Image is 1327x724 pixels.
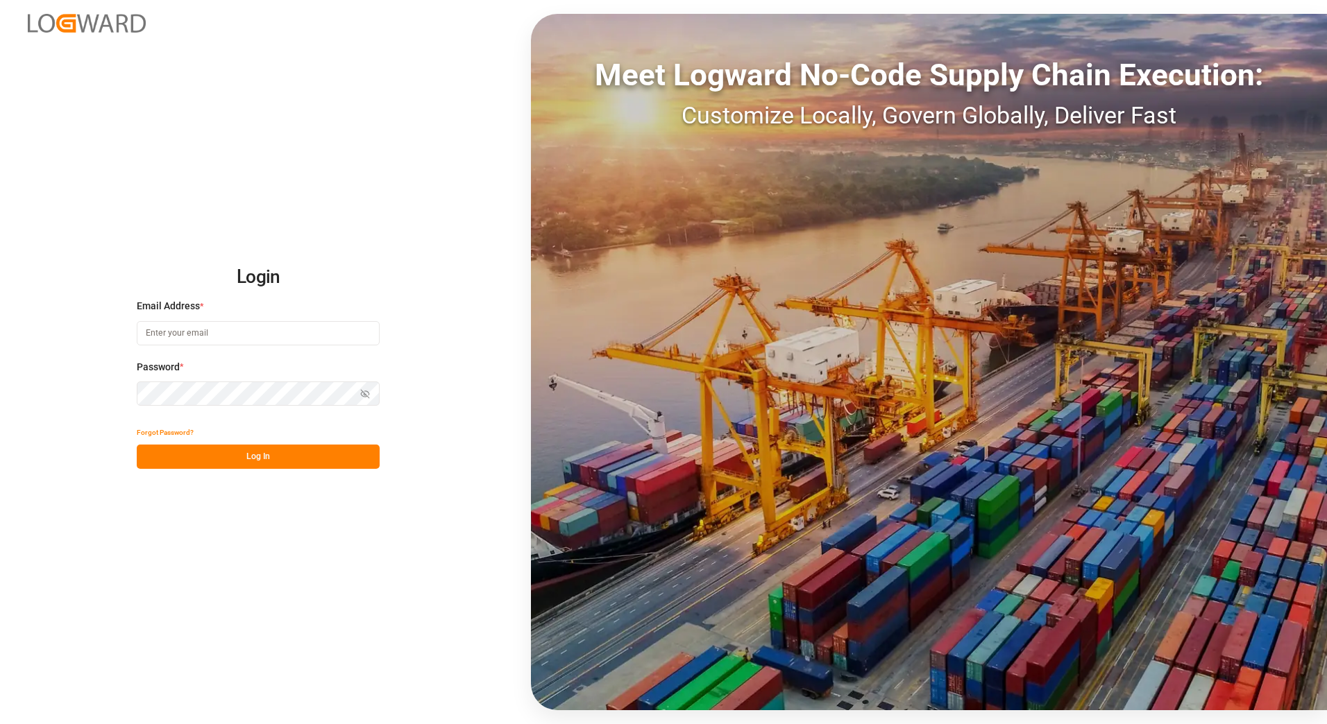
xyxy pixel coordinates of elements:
[137,255,380,300] h2: Login
[531,98,1327,133] div: Customize Locally, Govern Globally, Deliver Fast
[531,52,1327,98] div: Meet Logward No-Code Supply Chain Execution:
[137,299,200,313] span: Email Address
[137,360,180,374] span: Password
[137,420,194,445] button: Forgot Password?
[137,445,380,469] button: Log In
[28,14,146,33] img: Logward_new_orange.png
[137,321,380,345] input: Enter your email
